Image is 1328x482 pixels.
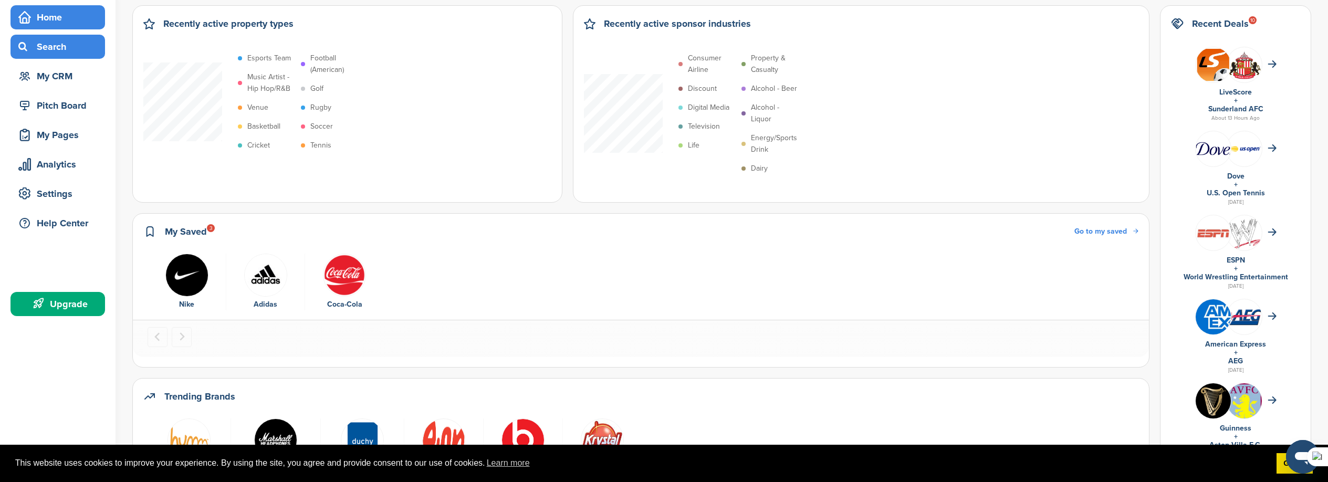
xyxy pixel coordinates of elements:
[604,16,751,31] h2: Recently active sponsor industries
[1171,113,1300,123] div: About 13 Hours Ago
[236,418,315,460] a: Marsha
[688,121,720,132] p: Television
[11,5,105,29] a: Home
[15,455,1268,471] span: This website uses cookies to improve your experience. By using the site, you agree and provide co...
[164,389,235,404] h2: Trending Brands
[16,37,105,56] div: Search
[1234,96,1238,105] a: +
[751,102,799,125] p: Alcohol - Liquor
[1227,215,1262,253] img: Open uri20141112 64162 12gd62f?1415806146
[310,299,379,310] div: Coca-Cola
[1196,226,1231,240] img: Screen shot 2016 05 05 at 12.09.31 pm
[410,418,478,460] a: Data
[1074,226,1138,237] a: Go to my saved
[751,53,799,76] p: Property & Casualty
[247,71,296,95] p: Music Artist - Hip Hop/R&B
[1234,348,1238,357] a: +
[1227,144,1262,153] img: Screen shot 2018 07 23 at 2.49.02 pm
[323,254,366,297] img: 451ddf96e958c635948cd88c29892565
[207,224,215,232] div: 3
[11,182,105,206] a: Settings
[16,96,105,115] div: Pitch Board
[1227,383,1262,434] img: Data?1415810237
[341,418,384,462] img: Open uri20141112 50798 zvyxq7
[751,163,768,174] p: Dairy
[1171,365,1300,375] div: [DATE]
[1234,432,1238,441] a: +
[1196,299,1231,334] img: Amex logo
[11,292,105,316] a: Upgrade
[11,35,105,59] a: Search
[16,184,105,203] div: Settings
[244,254,287,297] img: Hwjxykur 400x400
[247,102,268,113] p: Venue
[751,132,799,155] p: Energy/Sports Drink
[1234,264,1238,273] a: +
[310,83,323,95] p: Golf
[1227,172,1245,181] a: Dove
[16,155,105,174] div: Analytics
[254,418,297,462] img: Marsha
[232,299,299,310] div: Adidas
[11,152,105,176] a: Analytics
[310,102,331,113] p: Rugby
[168,418,211,462] img: Screen shot 2015 10 20 at 9.38.50 am
[165,224,207,239] h2: My Saved
[1196,142,1231,155] img: Data
[1227,308,1262,326] img: Open uri20141112 64162 1t4610c?1415809572
[1196,383,1231,418] img: 13524564 10153758406911519 7648398964988343964 n
[1227,256,1245,265] a: ESPN
[11,123,105,147] a: My Pages
[568,418,636,460] a: Data
[581,418,624,462] img: Data
[172,327,192,347] button: Next slide
[310,254,379,310] a: 451ddf96e958c635948cd88c29892565 Coca-Cola
[16,125,105,144] div: My Pages
[310,140,331,151] p: Tennis
[310,121,333,132] p: Soccer
[489,418,557,460] a: Data
[11,93,105,118] a: Pitch Board
[688,102,729,113] p: Digital Media
[11,211,105,235] a: Help Center
[1208,104,1263,113] a: Sunderland AFC
[1228,357,1243,365] a: AEG
[1192,16,1249,31] h2: Recent Deals
[11,64,105,88] a: My CRM
[1074,227,1127,236] span: Go to my saved
[232,254,299,310] a: Hwjxykur 400x400 Adidas
[1171,281,1300,291] div: [DATE]
[688,140,699,151] p: Life
[485,455,531,471] a: learn more about cookies
[153,254,221,310] a: Nike logo Nike
[751,83,797,95] p: Alcohol - Beer
[247,53,291,64] p: Esports Team
[148,327,168,347] button: Previous slide
[1196,47,1231,82] img: Livescore
[153,299,221,310] div: Nike
[1171,197,1300,207] div: [DATE]
[1205,340,1266,349] a: American Express
[148,254,226,310] div: 1 of 3
[1184,273,1288,281] a: World Wrestling Entertainment
[1207,188,1265,197] a: U.S. Open Tennis
[153,418,225,460] a: Screen shot 2015 10 20 at 9.38.50 am
[422,418,465,462] img: Data
[163,16,294,31] h2: Recently active property types
[1234,180,1238,189] a: +
[1249,16,1257,24] div: 10
[16,8,105,27] div: Home
[1286,440,1320,474] iframe: Button to launch messaging window
[310,53,359,76] p: Football (American)
[501,418,545,462] img: Data
[247,140,270,151] p: Cricket
[1227,50,1262,79] img: Open uri20141112 64162 1q58x9c?1415807470
[165,254,208,297] img: Nike logo
[247,121,280,132] p: Basketball
[16,295,105,313] div: Upgrade
[1277,453,1313,474] a: dismiss cookie message
[16,214,105,233] div: Help Center
[16,67,105,86] div: My CRM
[326,418,399,460] a: Open uri20141112 50798 zvyxq7
[1220,424,1251,433] a: Guinness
